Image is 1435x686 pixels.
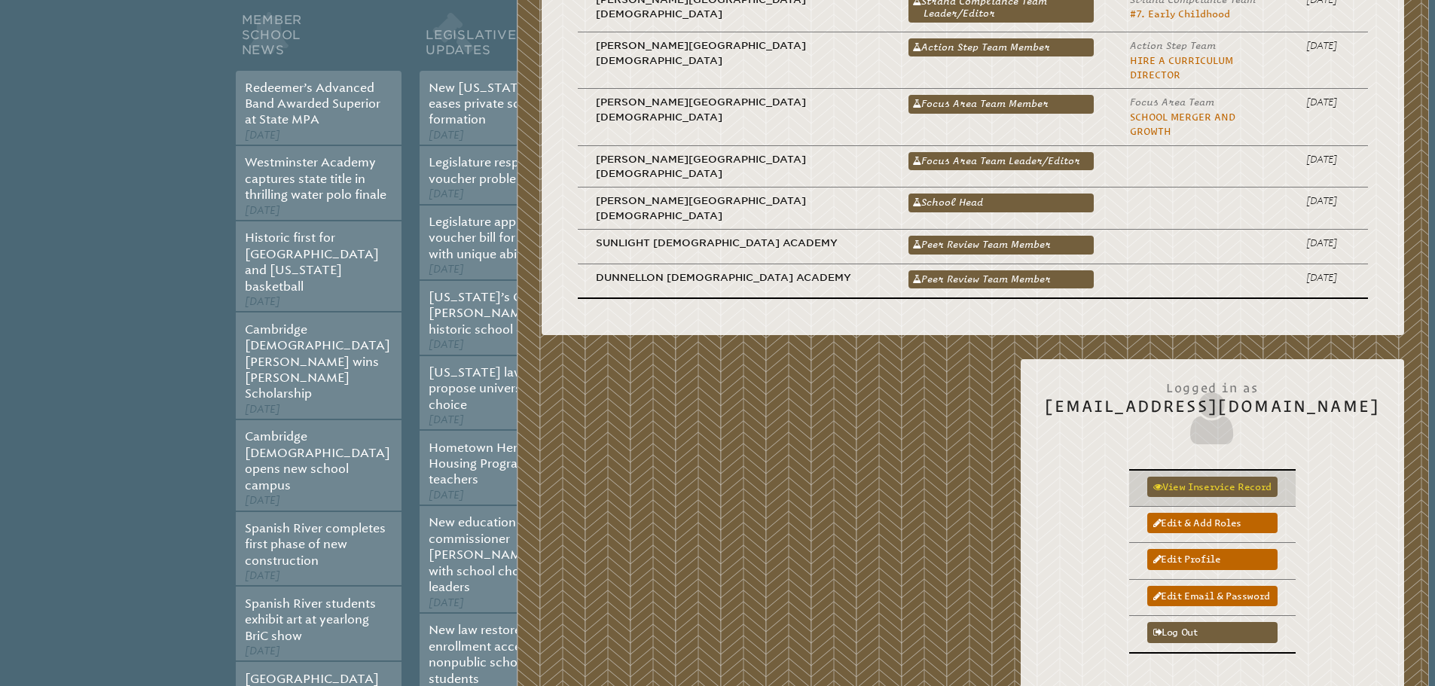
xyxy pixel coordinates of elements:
[908,152,1095,170] a: Focus Area Team Leader/Editor
[245,494,280,507] span: [DATE]
[245,429,390,492] a: Cambridge [DEMOGRAPHIC_DATA] opens new school campus
[1130,55,1233,81] a: Hire a Curriculum Director
[1045,373,1380,448] h2: [EMAIL_ADDRESS][DOMAIN_NAME]
[245,322,390,401] a: Cambridge [DEMOGRAPHIC_DATA][PERSON_NAME] wins [PERSON_NAME] Scholarship
[429,188,464,200] span: [DATE]
[245,204,280,217] span: [DATE]
[1045,373,1380,397] span: Logged in as
[908,270,1095,288] a: Peer Review Team Member
[245,521,386,568] a: Spanish River completes first phase of new construction
[245,81,380,127] a: Redeemer’s Advanced Band Awarded Superior at State MPA
[429,515,572,594] a: New education commissioner [PERSON_NAME] meets with school choice leaders
[1147,549,1278,569] a: Edit profile
[1306,194,1350,208] p: [DATE]
[1306,38,1350,53] p: [DATE]
[429,290,574,337] a: [US_STATE]’s Governor [PERSON_NAME] signs historic school choice bill
[596,194,872,223] p: [PERSON_NAME][GEOGRAPHIC_DATA][DEMOGRAPHIC_DATA]
[245,295,280,308] span: [DATE]
[429,413,464,426] span: [DATE]
[245,596,376,643] a: Spanish River students exhibit art at yearlong BriC show
[245,403,280,416] span: [DATE]
[245,129,280,142] span: [DATE]
[420,9,585,71] h2: Legislative Updates
[908,236,1095,254] a: Peer Review Team Member
[1147,477,1278,497] a: View inservice record
[1130,40,1216,51] span: Action Step Team
[908,38,1095,56] a: Action Step Team Member
[1306,152,1350,166] p: [DATE]
[429,155,563,185] a: Legislature responds to voucher problems
[596,38,872,68] p: [PERSON_NAME][GEOGRAPHIC_DATA][DEMOGRAPHIC_DATA]
[596,152,872,181] p: [PERSON_NAME][GEOGRAPHIC_DATA][DEMOGRAPHIC_DATA]
[1130,8,1230,20] a: #7. Early Childhood
[429,81,553,127] a: New [US_STATE] law eases private school formation
[908,194,1095,212] a: School Head
[1147,622,1278,642] a: Log out
[429,338,464,351] span: [DATE]
[596,270,872,285] p: Dunnellon [DEMOGRAPHIC_DATA] Academy
[1130,96,1214,108] span: Focus Area Team
[429,596,464,609] span: [DATE]
[1306,95,1350,109] p: [DATE]
[429,441,576,487] a: Hometown Heroes Housing Program open to teachers
[1147,586,1278,606] a: Edit email & password
[245,230,379,293] a: Historic first for [GEOGRAPHIC_DATA] and [US_STATE] basketball
[1147,513,1278,533] a: Edit & add roles
[429,489,464,502] span: [DATE]
[429,263,464,276] span: [DATE]
[245,645,280,657] span: [DATE]
[1306,270,1350,285] p: [DATE]
[429,623,555,685] a: New law restores dual enrollment access for nonpublic school students
[245,155,386,202] a: Westminster Academy captures state title in thrilling water polo finale
[908,95,1095,113] a: Focus Area Team Member
[1306,236,1350,250] p: [DATE]
[429,365,572,412] a: [US_STATE] lawmakers propose universal school choice
[1130,111,1235,137] a: School Merger and Growth
[429,215,569,261] a: Legislature approves voucher bill for students with unique abilities
[236,9,401,71] h2: Member School News
[245,569,280,582] span: [DATE]
[429,129,464,142] span: [DATE]
[596,95,872,124] p: [PERSON_NAME][GEOGRAPHIC_DATA][DEMOGRAPHIC_DATA]
[596,236,872,250] p: Sunlight [DEMOGRAPHIC_DATA] Academy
